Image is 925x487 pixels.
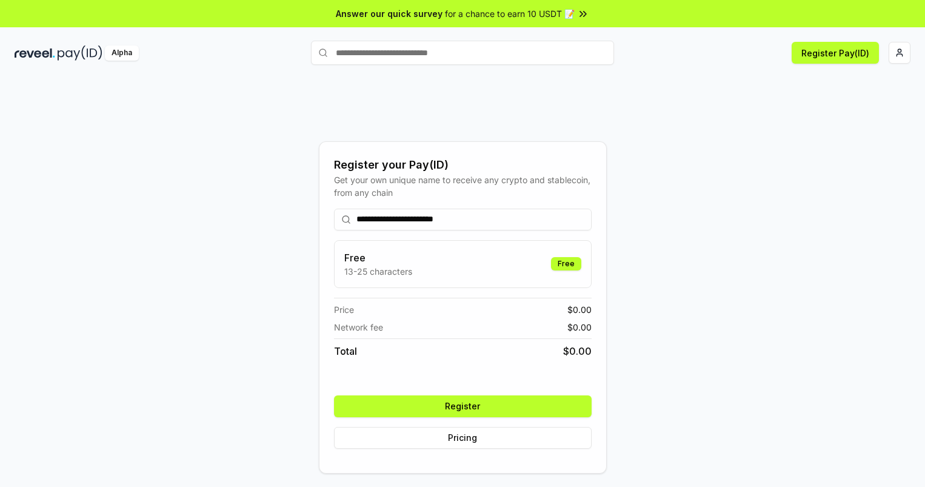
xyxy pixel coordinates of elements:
[15,45,55,61] img: reveel_dark
[336,7,442,20] span: Answer our quick survey
[344,265,412,278] p: 13-25 characters
[344,250,412,265] h3: Free
[58,45,102,61] img: pay_id
[567,321,592,334] span: $ 0.00
[105,45,139,61] div: Alpha
[567,303,592,316] span: $ 0.00
[792,42,879,64] button: Register Pay(ID)
[334,303,354,316] span: Price
[551,257,581,270] div: Free
[334,344,357,358] span: Total
[334,156,592,173] div: Register your Pay(ID)
[445,7,575,20] span: for a chance to earn 10 USDT 📝
[334,427,592,449] button: Pricing
[334,395,592,417] button: Register
[334,321,383,334] span: Network fee
[334,173,592,199] div: Get your own unique name to receive any crypto and stablecoin, from any chain
[563,344,592,358] span: $ 0.00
